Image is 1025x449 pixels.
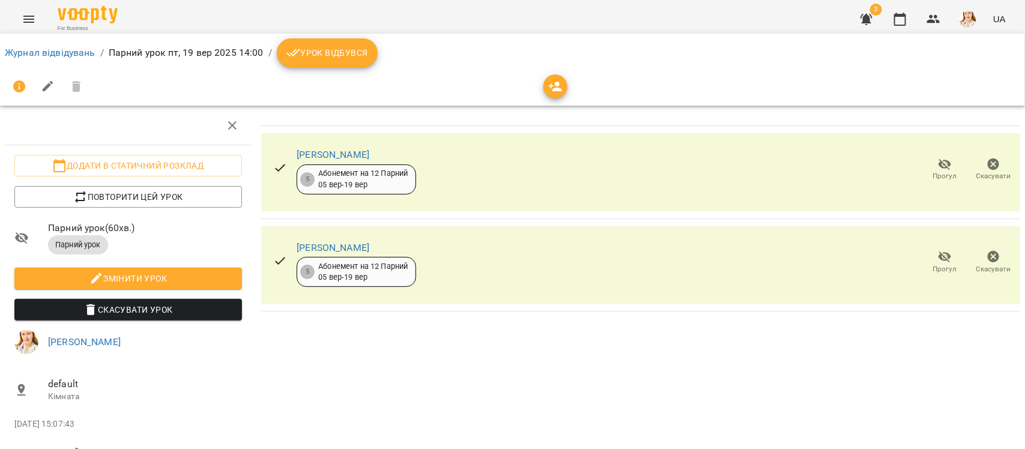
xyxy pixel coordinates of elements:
li: / [100,46,104,60]
span: Скасувати [976,264,1011,274]
span: Скасувати Урок [24,303,232,317]
button: Урок відбувся [277,38,378,67]
span: Парний урок ( 60 хв. ) [48,221,242,235]
button: Прогул [921,246,969,279]
a: Журнал відвідувань [5,47,95,58]
img: 5d2379496a5cd3203b941d5c9ca6e0ea.jpg [14,330,38,354]
button: Скасувати [969,153,1018,187]
img: Voopty Logo [58,6,118,23]
div: 5 [300,265,315,279]
div: 5 [300,172,315,187]
button: Скасувати [969,246,1018,279]
div: Абонемент на 12 Парний 05 вер - 19 вер [318,168,408,190]
span: Парний урок [48,240,108,250]
span: Скасувати [976,171,1011,181]
button: Прогул [921,153,969,187]
span: Додати в статичний розклад [24,158,232,173]
span: Прогул [933,264,957,274]
button: UA [988,8,1011,30]
li: / [268,46,272,60]
button: Menu [14,5,43,34]
img: 5d2379496a5cd3203b941d5c9ca6e0ea.jpg [960,11,976,28]
a: [PERSON_NAME] [297,242,369,253]
span: Прогул [933,171,957,181]
span: Урок відбувся [286,46,368,60]
span: 3 [870,4,882,16]
div: Абонемент на 12 Парний 05 вер - 19 вер [318,261,408,283]
p: Парний урок пт, 19 вер 2025 14:00 [109,46,264,60]
nav: breadcrumb [5,38,1020,67]
button: Додати в статичний розклад [14,155,242,176]
span: For Business [58,25,118,32]
button: Скасувати Урок [14,299,242,321]
span: Змінити урок [24,271,232,286]
button: Змінити урок [14,268,242,289]
span: UA [993,13,1006,25]
span: Повторити цей урок [24,190,232,204]
button: Повторити цей урок [14,186,242,208]
p: Кімната [48,391,242,403]
p: [DATE] 15:07:43 [14,418,242,430]
a: [PERSON_NAME] [48,336,121,348]
span: default [48,377,242,391]
a: [PERSON_NAME] [297,149,369,160]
